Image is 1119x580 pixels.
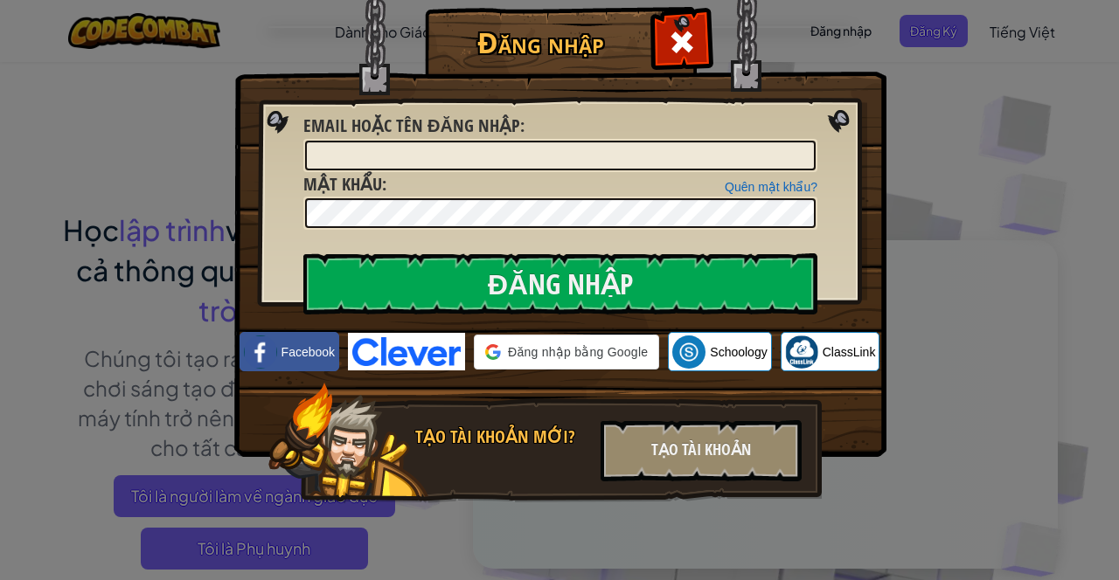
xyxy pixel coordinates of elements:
span: Mật khẩu [303,172,382,196]
span: Facebook [281,343,335,361]
span: ClassLink [823,343,876,361]
label: : [303,172,386,197]
span: Schoology [710,343,767,361]
img: classlink-logo-small.png [785,335,818,369]
h1: Đăng nhập [429,27,652,58]
img: facebook_small.png [244,335,277,369]
span: Đăng nhập bằng Google [508,343,648,361]
input: Đăng nhập [303,253,817,314]
div: Tạo tài khoản mới? [415,425,590,450]
label: : [303,114,525,139]
img: clever-logo-blue.png [348,333,465,370]
img: schoology.png [672,335,705,369]
div: Đăng nhập bằng Google [474,335,659,369]
a: Quên mật khẩu? [725,180,817,194]
span: Email hoặc tên đăng nhập [303,114,520,137]
div: Tạo tài khoản [601,420,802,481]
